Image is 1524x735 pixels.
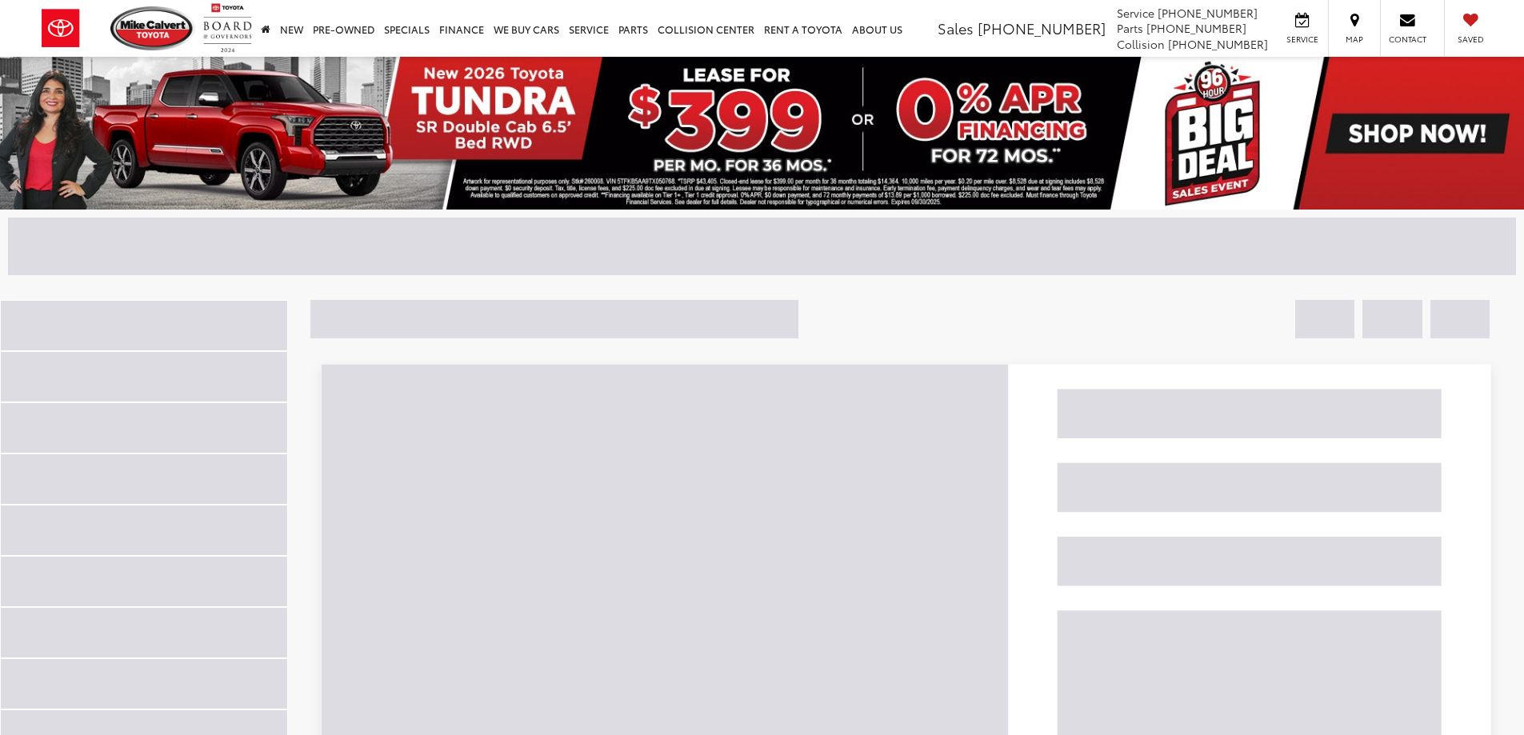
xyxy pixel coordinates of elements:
span: Map [1337,34,1372,45]
span: Sales [938,18,974,38]
span: Collision [1117,36,1165,52]
span: Parts [1117,20,1143,36]
span: Service [1117,5,1154,21]
img: Mike Calvert Toyota [110,6,195,50]
span: [PHONE_NUMBER] [1146,20,1246,36]
span: Saved [1453,34,1488,45]
span: Contact [1389,34,1426,45]
span: [PHONE_NUMBER] [1158,5,1258,21]
span: [PHONE_NUMBER] [1168,36,1268,52]
span: [PHONE_NUMBER] [978,18,1106,38]
span: Service [1284,34,1320,45]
